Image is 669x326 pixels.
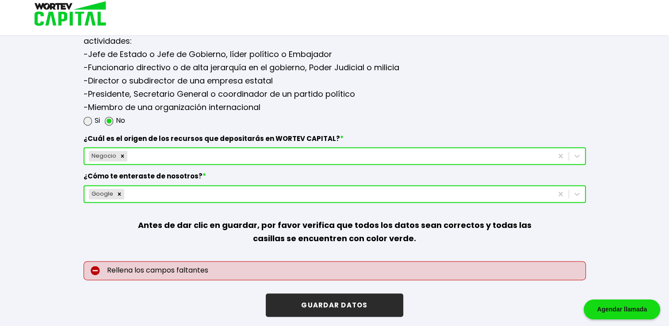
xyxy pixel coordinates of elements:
label: ¿Cómo te enteraste de nosotros? [84,172,586,185]
p: -Jefe de Estado o Jefe de Gobierno, líder político o Embajador -Funcionario directivo o de alta j... [84,48,586,114]
b: Antes de dar clic en guardar, por favor verifica que todos los datos sean correctos y todas las c... [138,220,531,244]
label: Si [95,114,100,127]
div: Google [89,189,115,199]
div: Remove Negocio [118,151,127,161]
label: ¿Cuál es el origen de los recursos que depositarás en WORTEV CAPITAL? [84,134,586,148]
p: Rellena los campos faltantes [84,261,586,280]
img: error-circle.027baa21.svg [91,266,100,275]
div: Agendar llamada [584,299,660,319]
button: GUARDAR DATOS [266,293,403,317]
div: Negocio [89,151,118,161]
div: Remove Google [115,189,124,199]
label: No [116,114,125,127]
